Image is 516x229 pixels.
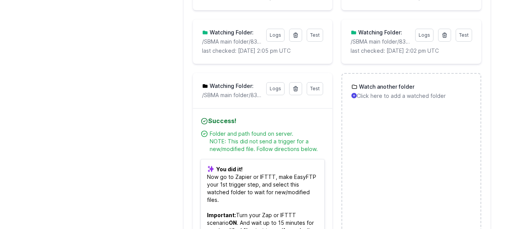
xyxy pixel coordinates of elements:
p: SBMA main folder/834_OneConnect [202,91,262,99]
a: Logs [266,29,285,42]
span: Test [310,86,320,91]
b: You did it! [216,166,243,172]
p: SBMA main folder/834_EBS Health [202,38,262,45]
h4: Success! [201,116,325,125]
b: ON [229,219,237,226]
p: Click here to add a watched folder [351,92,471,100]
h3: Watching Folder: [357,29,402,36]
span: Test [310,32,320,38]
a: Test [307,29,323,42]
h3: Watching Folder: [208,29,254,36]
p: last checked: [DATE] 2:05 pm UTC [202,47,323,55]
h3: Watch another folder [357,83,414,91]
h3: Watching Folder: [208,82,254,90]
a: Test [307,82,323,95]
a: Logs [415,29,434,42]
div: Folder and path found on server. NOTE: This did not send a trigger for a new/modified file. Follo... [210,130,325,153]
p: SBMA main folder/834_Paylocity [351,38,410,45]
a: Test [456,29,472,42]
a: Logs [266,82,285,95]
a: Watch another folder Click here to add a watched folder [342,74,480,109]
b: Important: [207,212,236,218]
span: Test [459,32,469,38]
p: last checked: [DATE] 2:02 pm UTC [351,47,472,55]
